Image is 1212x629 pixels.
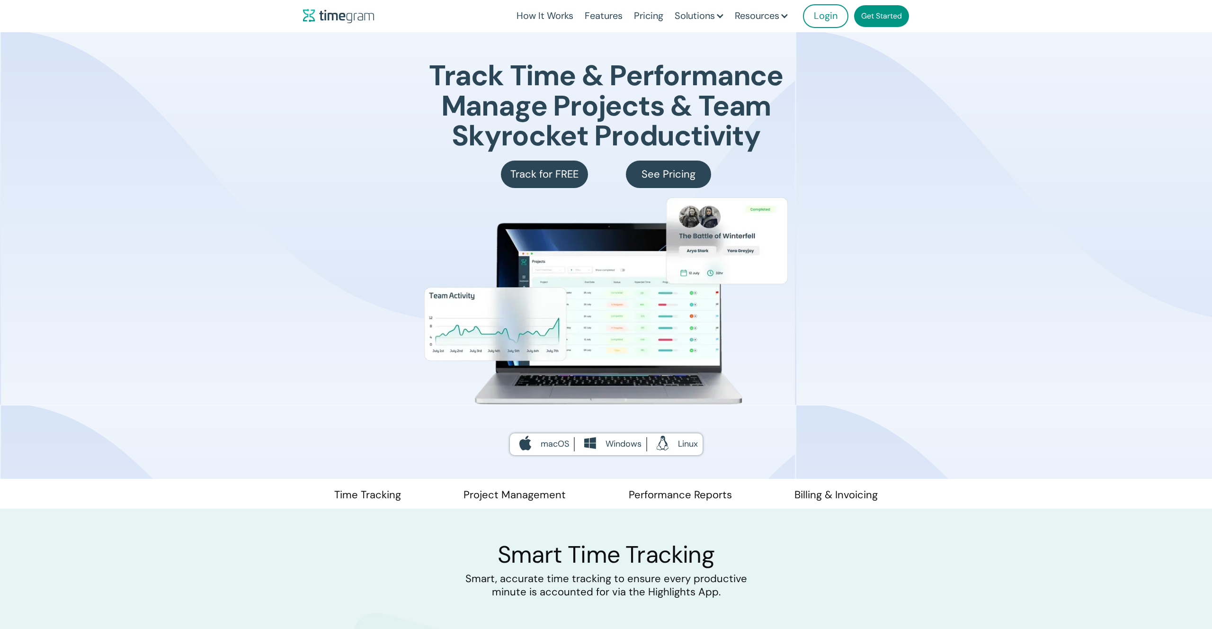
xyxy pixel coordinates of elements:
[675,9,715,23] div: Solutions
[454,572,757,599] p: Smart, accurate time tracking to ensure every productive minute is accounted for via the Highligh...
[498,542,714,567] h2: Smart Time Tracking
[678,438,698,451] div: Linux
[803,4,848,28] a: Login
[501,161,588,188] a: Track for FREE
[735,9,779,23] div: Resources
[794,488,878,509] a: Billing & Invoicing
[541,438,569,451] div: macOS
[334,488,401,509] a: Time Tracking
[379,61,833,151] h1: Track Time & Performance Manage Projects & Team Skyrocket Productivity
[463,488,566,509] a: Project Management
[626,161,711,188] a: See Pricing
[629,488,732,509] a: Performance Reports
[606,438,642,451] div: Windows
[854,5,909,27] a: Get Started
